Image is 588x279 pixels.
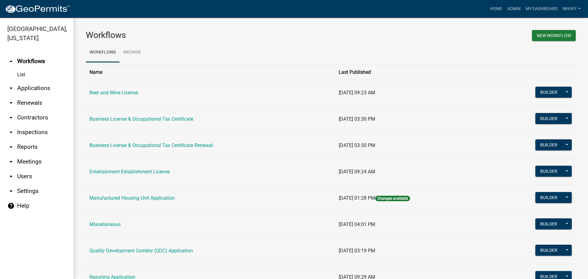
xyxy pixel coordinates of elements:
[535,139,562,150] button: Builder
[7,114,15,121] i: arrow_drop_down
[7,158,15,165] i: arrow_drop_down
[89,248,193,254] a: Quality Development Corridor (QDC) Application
[523,3,560,15] a: My Dashboard
[535,113,562,124] button: Builder
[339,90,375,96] span: [DATE] 09:23 AM
[505,3,523,15] a: Admin
[89,169,170,175] a: Entertainment Establishment License
[7,173,15,180] i: arrow_drop_down
[89,142,213,148] a: Business License & Occupational Tax Certificate Renewal
[535,87,562,98] button: Builder
[335,65,491,80] th: Last Published
[86,30,326,40] h3: Workflows
[535,192,562,203] button: Builder
[532,30,576,41] button: New Workflow
[488,3,505,15] a: Home
[339,116,375,122] span: [DATE] 03:30 PM
[89,116,193,122] a: Business License & Occupational Tax Certificate
[535,166,562,177] button: Builder
[7,85,15,92] i: arrow_drop_down
[7,202,15,209] i: help
[7,143,15,151] i: arrow_drop_down
[7,58,15,65] i: arrow_drop_up
[89,90,138,96] a: Beer and Wine License
[89,195,175,201] a: Manufactured Housing Unit Application
[339,195,375,201] span: [DATE] 01:28 PM
[535,245,562,256] button: Builder
[339,248,375,254] span: [DATE] 03:19 PM
[375,196,410,201] span: Changes available
[119,43,145,62] a: Archive
[7,99,15,107] i: arrow_drop_down
[89,221,121,227] a: Miscellaneous
[7,187,15,195] i: arrow_drop_down
[339,142,375,148] span: [DATE] 03:30 PM
[535,218,562,229] button: Builder
[7,129,15,136] i: arrow_drop_down
[86,65,335,80] th: Name
[339,169,375,175] span: [DATE] 09:24 AM
[339,221,375,227] span: [DATE] 04:01 PM
[560,3,583,15] a: whuff
[86,43,119,62] a: Workflows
